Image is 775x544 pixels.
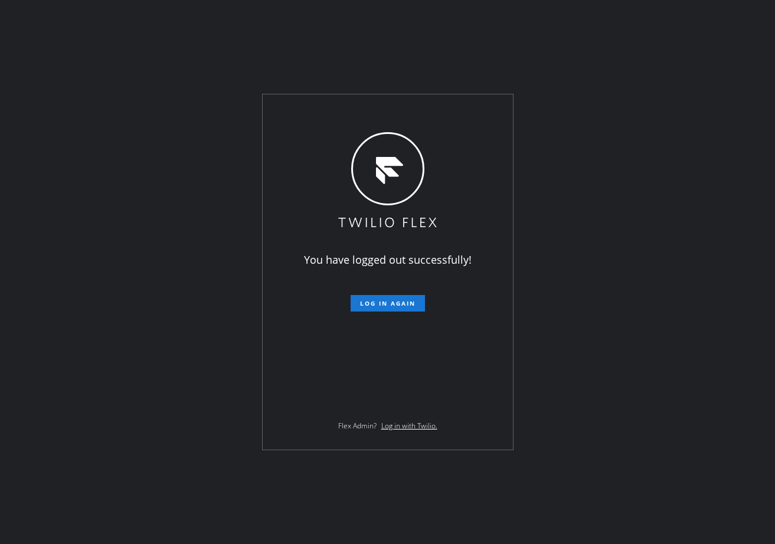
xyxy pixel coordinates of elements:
a: Log in with Twilio. [381,421,437,431]
span: You have logged out successfully! [304,253,472,267]
button: Log in again [351,295,425,312]
span: Flex Admin? [338,421,377,431]
span: Log in again [360,299,416,307]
